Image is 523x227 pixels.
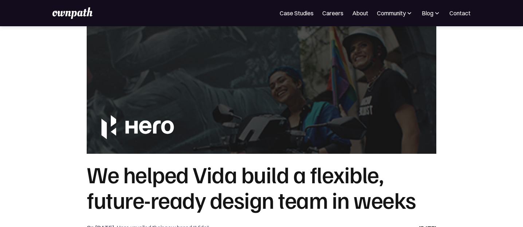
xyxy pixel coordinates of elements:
a: Careers [322,9,343,17]
a: About [352,9,368,17]
h1: We helped Vida build a flexible, future-ready design team in weeks [87,161,436,212]
a: Contact [449,9,471,17]
a: Case Studies [280,9,314,17]
div: Community [377,9,413,17]
div: Community [377,9,406,17]
div: Blog [422,9,433,17]
div: Blog [422,9,441,17]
